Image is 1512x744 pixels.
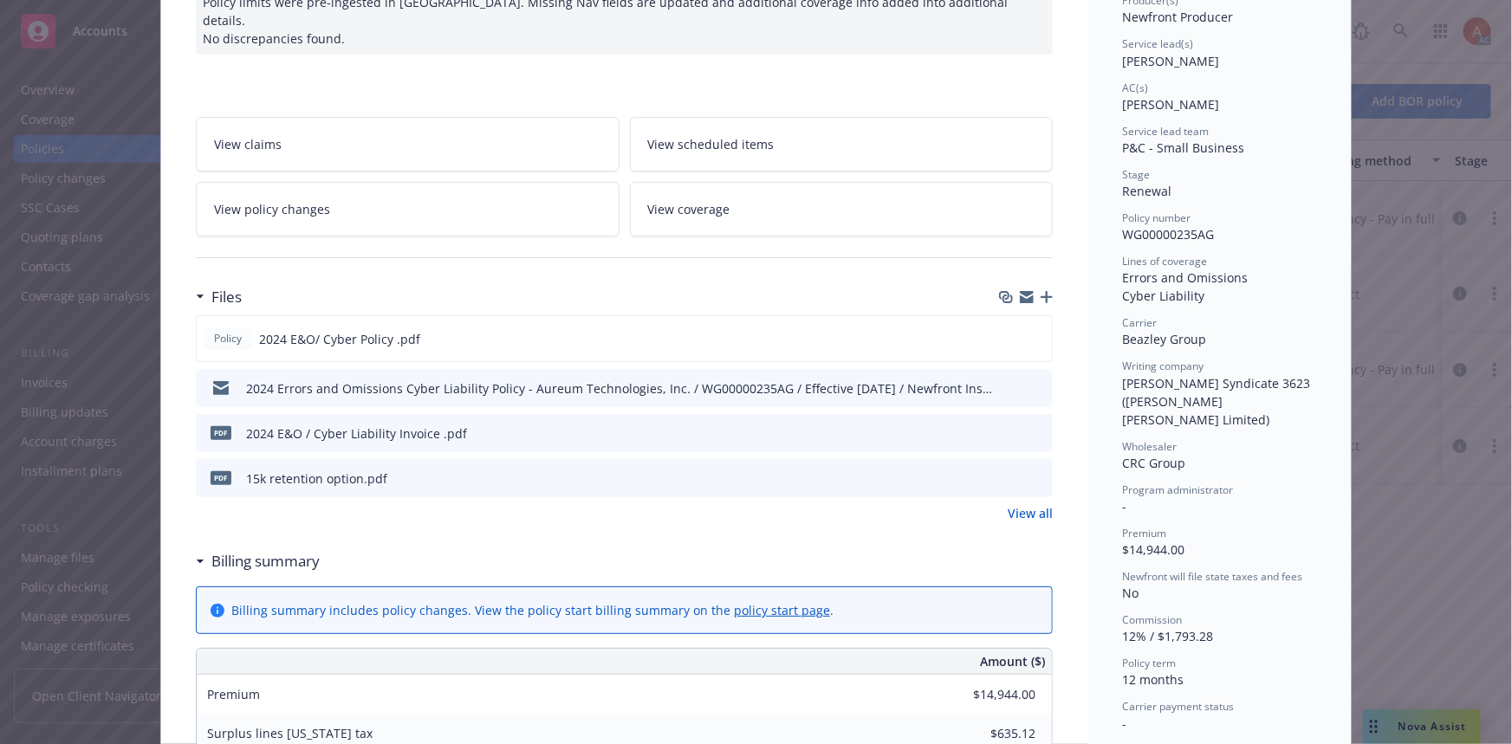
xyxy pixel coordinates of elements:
span: 12 months [1122,671,1184,688]
span: Policy term [1122,656,1176,670]
span: Surplus lines [US_STATE] tax [207,725,373,741]
span: Carrier [1122,315,1157,330]
span: pdf [211,426,231,439]
a: policy start page [734,602,830,618]
div: 15k retention option.pdf [246,469,387,488]
a: View policy changes [196,182,620,236]
span: [PERSON_NAME] Syndicate 3623 ([PERSON_NAME] [PERSON_NAME] Limited) [1122,375,1314,428]
span: AC(s) [1122,81,1148,95]
span: Wholesaler [1122,439,1177,454]
span: View scheduled items [648,135,775,153]
div: Billing summary includes policy changes. View the policy start billing summary on the . [231,601,834,619]
span: P&C - Small Business [1122,139,1244,156]
span: WG00000235AG [1122,226,1214,243]
span: View coverage [648,200,730,218]
h3: Files [211,286,242,308]
span: No [1122,585,1139,601]
span: Policy [211,331,245,346]
span: Amount ($) [980,652,1045,670]
span: Premium [207,686,260,702]
span: CRC Group [1122,455,1185,471]
a: View scheduled items [630,117,1054,171]
span: Newfront Producer [1122,9,1233,25]
span: $14,944.00 [1122,541,1184,558]
span: View claims [214,135,282,153]
button: download file [1003,424,1016,443]
span: Renewal [1122,183,1171,199]
span: Writing company [1122,359,1204,373]
button: preview file [1030,424,1046,443]
span: [PERSON_NAME] [1122,53,1219,69]
button: preview file [1030,379,1046,398]
span: Stage [1122,167,1150,182]
span: View policy changes [214,200,330,218]
span: Premium [1122,526,1166,540]
span: Lines of coverage [1122,254,1207,268]
span: [PERSON_NAME] [1122,96,1219,113]
a: View claims [196,117,620,171]
a: View all [1008,504,1053,522]
div: Errors and Omissions [1122,268,1316,287]
span: Service lead team [1122,124,1209,139]
h3: Billing summary [211,550,320,573]
span: 12% / $1,793.28 [1122,628,1213,644]
button: download file [1002,330,1016,348]
span: Service lead(s) [1122,36,1193,51]
span: Newfront will file state taxes and fees [1122,569,1302,584]
span: - [1122,715,1126,732]
a: View coverage [630,182,1054,236]
div: Files [196,286,242,308]
button: download file [1003,469,1016,488]
span: pdf [211,471,231,484]
span: - [1122,498,1126,514]
div: 2024 E&O / Cyber Liability Invoice .pdf [246,424,467,443]
button: preview file [1029,330,1045,348]
div: Cyber Liability [1122,287,1316,305]
span: 2024 E&O/ Cyber Policy .pdf [259,330,420,348]
input: 0.00 [933,682,1046,708]
button: preview file [1030,469,1046,488]
span: Commission [1122,612,1182,627]
div: 2024 Errors and Omissions Cyber Liability Policy - Aureum Technologies, Inc. / WG00000235AG / Eff... [246,379,996,398]
span: Beazley Group [1122,331,1206,347]
span: Policy number [1122,210,1191,225]
button: download file [1003,379,1016,398]
span: Program administrator [1122,482,1233,497]
span: Carrier payment status [1122,699,1234,714]
div: Billing summary [196,550,320,573]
